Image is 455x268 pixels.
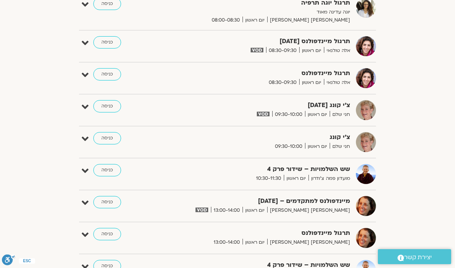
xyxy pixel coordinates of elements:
span: [PERSON_NAME] [PERSON_NAME] [267,16,350,24]
span: יום ראשון [243,206,267,214]
span: 08:30-09:30 [266,47,299,55]
span: 10:30-11:30 [253,174,284,183]
strong: תרגול מיינדפולנס [184,68,350,79]
strong: תרגול מיינדפולנס [184,228,350,238]
a: כניסה [93,36,121,49]
span: יום ראשון [305,111,330,119]
a: כניסה [93,196,121,208]
span: חני שלם [330,142,350,151]
span: יום ראשון [299,47,324,55]
span: מועדון פמה צ'ודרון [308,174,350,183]
span: 13:00-14:00 [211,238,243,246]
a: כניסה [93,164,121,176]
span: יום ראשון [305,142,330,151]
span: יום ראשון [284,174,308,183]
p: יוגה עדינה מאוד [184,8,350,16]
a: כניסה [93,68,121,80]
strong: מיינדפולנס למתקדמים – [DATE] [184,196,350,206]
span: 08:00-08:30 [209,16,243,24]
strong: צ'י קונג [DATE] [184,100,350,111]
span: יום ראשון [299,79,324,87]
img: vodicon [195,208,208,212]
span: 09:30-10:00 [272,111,305,119]
span: אלה טולנאי [324,47,350,55]
span: 08:30-09:30 [266,79,299,87]
span: 13:00-14:00 [211,206,243,214]
span: חני שלם [330,111,350,119]
a: כניסה [93,100,121,112]
strong: תרגול מיינדפולנס [DATE] [184,36,350,47]
span: [PERSON_NAME] [PERSON_NAME] [267,238,350,246]
img: vodicon [251,48,263,52]
strong: צ'י קונג [184,132,350,142]
a: יצירת קשר [378,249,451,264]
span: 09:30-10:00 [272,142,305,151]
span: יום ראשון [243,16,267,24]
span: [PERSON_NAME] [PERSON_NAME] [267,206,350,214]
a: כניסה [93,228,121,240]
span: אלה טולנאי [324,79,350,87]
span: יום ראשון [243,238,267,246]
img: vodicon [257,112,270,116]
strong: שש השלמויות – שידור פרק 4 [184,164,350,174]
a: כניסה [93,132,121,144]
span: יצירת קשר [404,252,432,263]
